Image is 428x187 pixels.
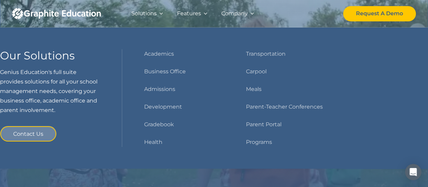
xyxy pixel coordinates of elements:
[13,129,43,139] div: Contact Us
[221,9,248,18] div: Company
[246,67,267,76] a: Carpool
[246,120,281,129] a: Parent Portal
[144,137,162,147] a: Health
[131,9,157,18] div: Solutions
[246,137,272,147] a: Programs
[144,102,182,112] a: Development
[144,67,185,76] a: Business Office
[356,9,403,18] div: Request A Demo
[343,6,416,21] a: Request A Demo
[246,102,323,112] a: Parent-Teacher Conferences
[177,9,201,18] div: Features
[405,164,421,180] div: Open Intercom Messenger
[144,120,174,129] a: Gradebook
[246,85,262,94] a: Meals
[144,85,175,94] a: Admissions
[246,49,286,59] a: Transportation
[144,49,174,59] a: Academics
